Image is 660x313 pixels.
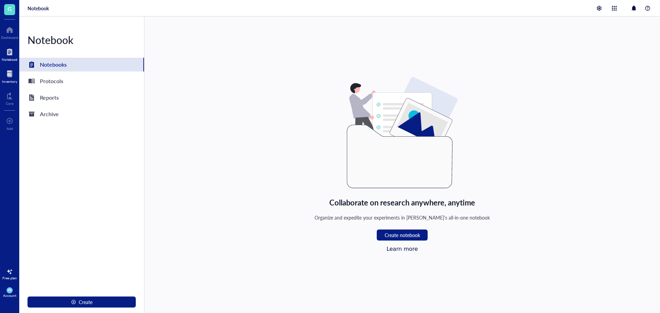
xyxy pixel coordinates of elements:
span: PR [8,289,11,292]
div: Reports [40,93,59,102]
a: Reports [19,91,144,104]
a: Notebooks [19,58,144,71]
div: Add [7,126,13,131]
span: G [8,4,12,13]
div: Collaborate on research anywhere, anytime [329,197,475,208]
a: Protocols [19,74,144,88]
button: Create notebook [377,230,428,241]
a: Archive [19,107,144,121]
button: Create [27,297,136,308]
a: Core [6,90,13,105]
a: Notebook [2,46,18,62]
a: Inventory [2,68,17,83]
div: Inventory [2,79,17,83]
div: Protocols [40,76,63,86]
span: Create [79,299,92,305]
div: Dashboard [1,35,18,40]
a: Learn more [386,246,418,252]
div: Free plan [2,276,17,280]
div: Archive [40,109,59,119]
a: Notebook [27,5,49,11]
div: Notebook [19,33,144,47]
img: Empty state [347,77,458,188]
div: Core [6,101,13,105]
span: Create notebook [385,232,420,238]
div: Notebooks [40,60,67,69]
div: Organize and expedite your experiments in [PERSON_NAME]'s all-in-one notebook [315,214,490,221]
div: Account [3,293,16,298]
div: Notebook [2,57,18,62]
a: Dashboard [1,24,18,40]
